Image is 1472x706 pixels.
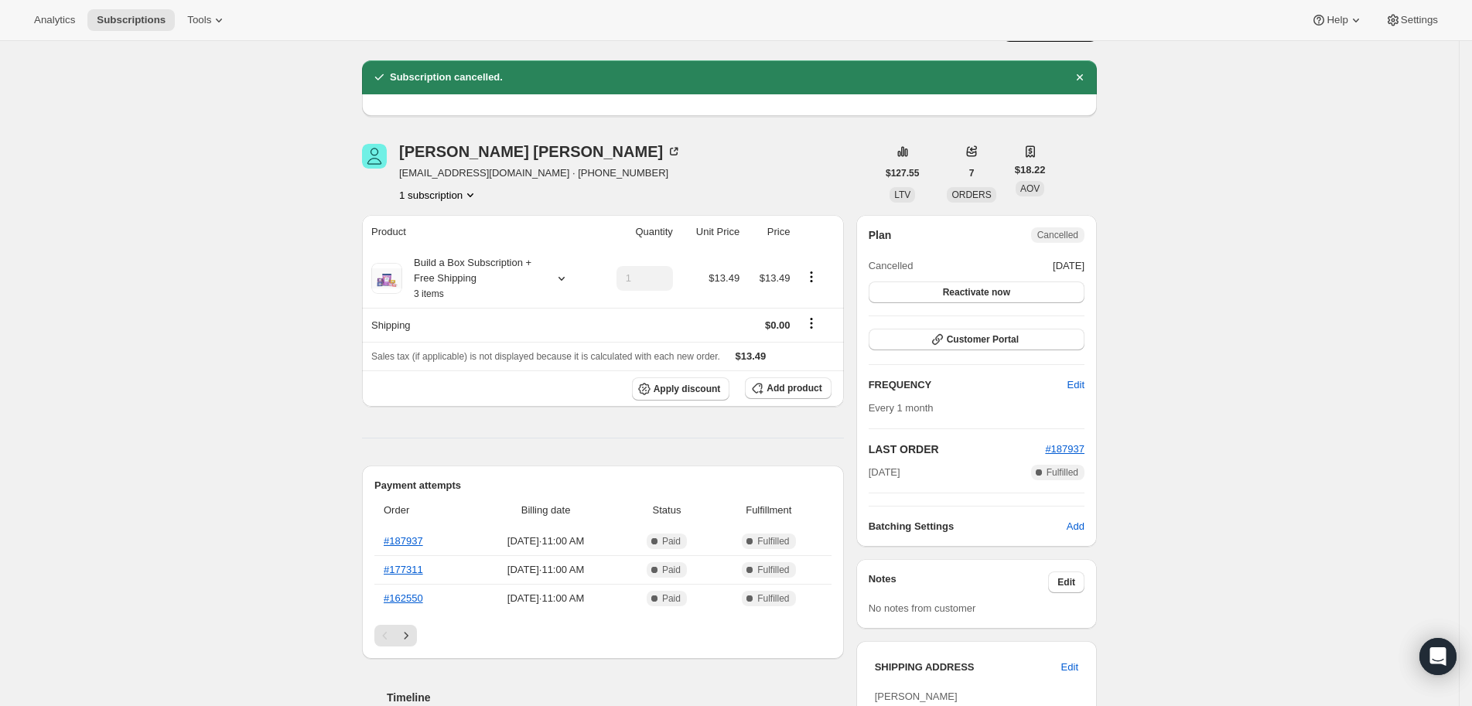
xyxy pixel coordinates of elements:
span: Paid [662,592,681,605]
button: Add [1057,514,1094,539]
button: Reactivate now [869,281,1084,303]
span: Every 1 month [869,402,934,414]
h2: LAST ORDER [869,442,1046,457]
button: Add product [745,377,831,399]
h2: Subscription cancelled. [390,70,503,85]
a: #187937 [1045,443,1084,455]
span: [DATE] [1053,258,1084,274]
span: Help [1327,14,1347,26]
h3: SHIPPING ADDRESS [875,660,1061,675]
h2: Plan [869,227,892,243]
th: Price [744,215,794,249]
span: Add product [767,382,821,394]
h6: Batching Settings [869,519,1067,534]
span: Fulfilled [757,535,789,547]
button: Analytics [25,9,84,31]
span: $13.49 [736,350,767,362]
span: AOV [1020,183,1040,194]
span: $127.55 [886,167,919,179]
button: Product actions [799,268,824,285]
span: Edit [1057,576,1075,588]
span: Heather Burnham [362,144,387,169]
span: Cancelled [1037,229,1078,241]
span: Apply discount [654,383,721,395]
button: Dismiss notification [1069,67,1091,88]
button: Next [395,625,417,646]
span: Status [627,503,706,518]
span: [DATE] [869,465,900,480]
h2: FREQUENCY [869,377,1067,393]
span: 7 [969,167,975,179]
span: Subscriptions [97,14,166,26]
nav: Pagination [374,625,832,646]
span: Reactivate now [943,286,1010,298]
button: #187937 [1045,442,1084,457]
span: Paid [662,564,681,576]
div: [PERSON_NAME] [PERSON_NAME] [399,144,681,159]
span: [DATE] · 11:00 AM [473,562,618,578]
span: Fulfilled [1047,466,1078,479]
small: 3 items [414,288,444,299]
span: ORDERS [951,189,991,200]
div: Open Intercom Messenger [1419,638,1457,675]
button: Product actions [399,187,478,203]
button: Customer Portal [869,329,1084,350]
span: Customer Portal [947,333,1019,346]
a: #177311 [384,564,423,575]
span: Edit [1067,377,1084,393]
th: Product [362,215,595,249]
span: Settings [1401,14,1438,26]
button: Settings [1376,9,1447,31]
span: Cancelled [869,258,914,274]
span: [EMAIL_ADDRESS][DOMAIN_NAME] · [PHONE_NUMBER] [399,165,681,181]
span: Billing date [473,503,618,518]
th: Unit Price [678,215,744,249]
h2: Payment attempts [374,478,832,493]
button: Tools [178,9,236,31]
span: Add [1067,519,1084,534]
button: 7 [960,162,984,184]
button: Subscriptions [87,9,175,31]
button: $127.55 [876,162,928,184]
span: Fulfillment [716,503,822,518]
span: $0.00 [765,319,791,331]
span: LTV [894,189,910,200]
h2: Timeline [387,690,844,705]
a: #187937 [384,535,423,547]
div: Build a Box Subscription + Free Shipping [402,255,541,302]
th: Quantity [595,215,678,249]
span: $13.49 [760,272,791,284]
span: Fulfilled [757,592,789,605]
button: Edit [1052,655,1088,680]
span: Edit [1061,660,1078,675]
span: Paid [662,535,681,547]
h3: Notes [869,571,1049,593]
button: Edit [1058,373,1094,397]
a: #162550 [384,592,423,604]
button: Shipping actions [799,315,824,332]
th: Order [374,493,469,527]
span: No notes from customer [869,602,976,614]
span: Analytics [34,14,75,26]
span: Sales tax (if applicable) is not displayed because it is calculated with each new order. [371,351,720,362]
button: Help [1302,9,1372,31]
span: [DATE] · 11:00 AM [473,534,618,549]
button: Edit [1048,571,1084,593]
span: [DATE] · 11:00 AM [473,591,618,606]
span: Tools [187,14,211,26]
span: $18.22 [1015,162,1046,178]
span: $13.49 [709,272,739,284]
span: Fulfilled [757,564,789,576]
button: Apply discount [632,377,730,401]
th: Shipping [362,308,595,342]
